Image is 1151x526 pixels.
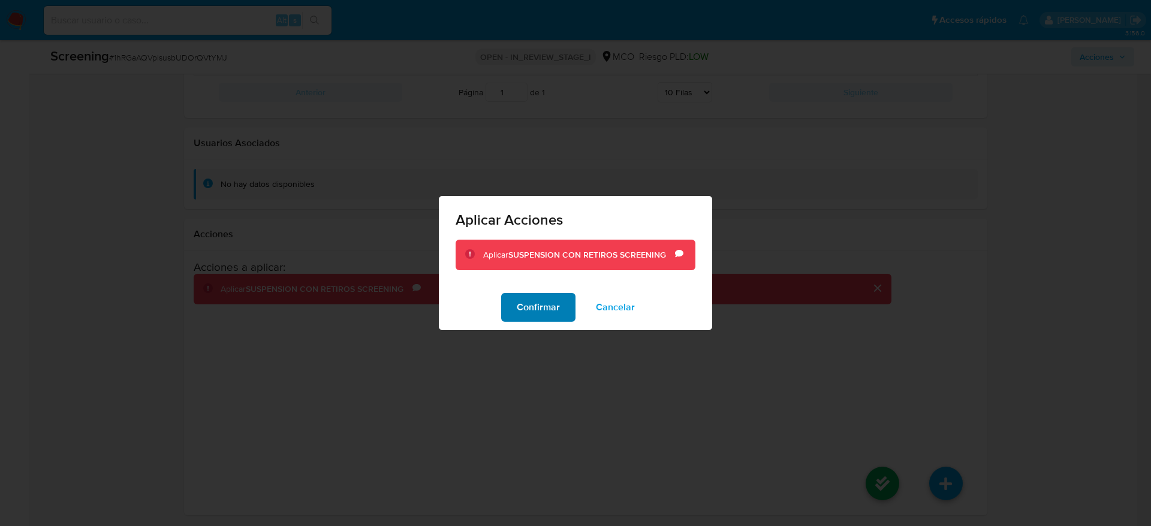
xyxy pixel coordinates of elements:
button: Cancelar [580,293,650,322]
span: Confirmar [517,294,560,321]
span: Cancelar [596,294,635,321]
button: Confirmar [501,293,575,322]
b: SUSPENSION CON RETIROS SCREENING [508,249,666,261]
span: Aplicar Acciones [456,213,695,227]
div: Aplicar [483,249,675,261]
